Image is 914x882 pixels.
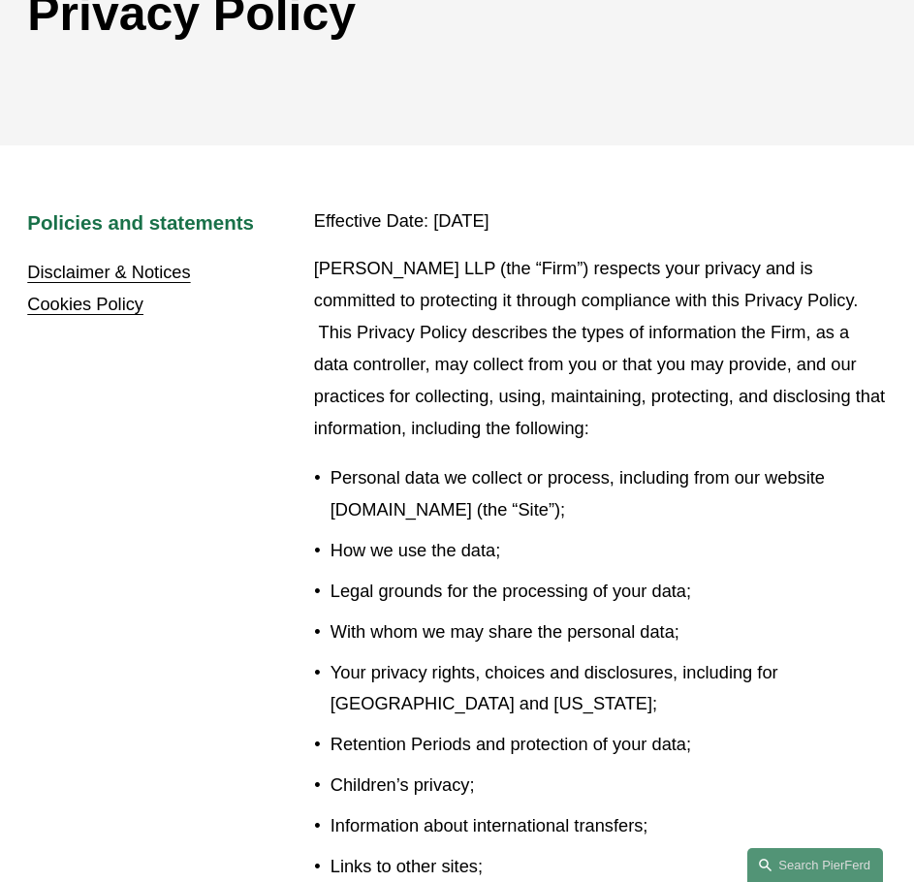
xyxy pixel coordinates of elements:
[331,616,887,648] p: With whom we may share the personal data;
[331,770,887,802] p: Children’s privacy;
[331,576,887,608] p: Legal grounds for the processing of your data;
[331,810,887,842] p: Information about international transfers;
[747,848,883,882] a: Search this site
[27,294,143,314] a: Cookies Policy
[27,211,254,234] strong: Policies and statements
[331,657,887,721] p: Your privacy rights, choices and disclosures, including for [GEOGRAPHIC_DATA] and [US_STATE];
[331,462,887,526] p: Personal data we collect or process, including from our website [DOMAIN_NAME] (the “Site”);
[314,253,887,444] p: [PERSON_NAME] LLP (the “Firm”) respects your privacy and is committed to protecting it through co...
[331,535,887,567] p: How we use the data;
[314,205,887,237] p: Effective Date: [DATE]
[331,729,887,761] p: Retention Periods and protection of your data;
[27,262,190,282] a: Disclaimer & Notices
